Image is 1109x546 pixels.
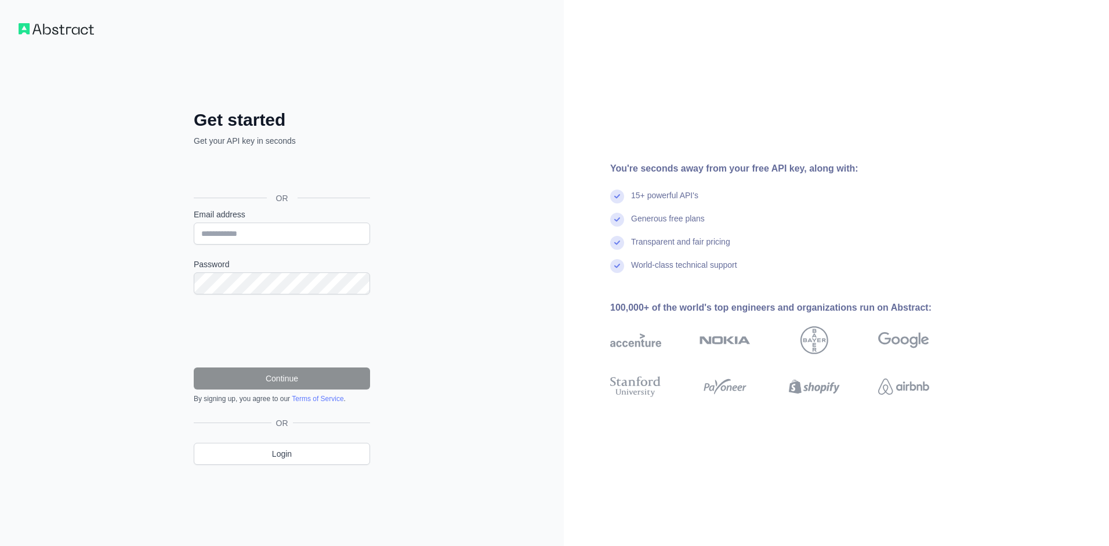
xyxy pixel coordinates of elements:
label: Password [194,259,370,270]
img: nokia [700,326,751,354]
img: check mark [610,190,624,203]
iframe: reCAPTCHA [194,308,370,354]
img: accenture [610,326,661,354]
span: OR [267,192,298,204]
button: Continue [194,367,370,390]
a: Login [194,443,370,465]
img: stanford university [610,374,661,399]
img: bayer [800,326,828,354]
div: World-class technical support [631,259,737,282]
iframe: Sign in with Google Button [188,159,374,185]
img: check mark [610,236,624,250]
img: shopify [789,374,840,399]
div: Generous free plans [631,213,705,236]
p: Get your API key in seconds [194,135,370,147]
div: By signing up, you agree to our . [194,394,370,403]
div: 15+ powerful API's [631,190,698,213]
div: 100,000+ of the world's top engineers and organizations run on Abstract: [610,301,966,315]
img: check mark [610,259,624,273]
a: Terms of Service [292,395,343,403]
div: Transparent and fair pricing [631,236,730,259]
div: You're seconds away from your free API key, along with: [610,162,966,176]
span: OR [271,417,293,429]
img: check mark [610,213,624,227]
label: Email address [194,209,370,220]
img: Workflow [19,23,94,35]
img: airbnb [878,374,929,399]
img: payoneer [700,374,751,399]
h2: Get started [194,110,370,130]
img: google [878,326,929,354]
